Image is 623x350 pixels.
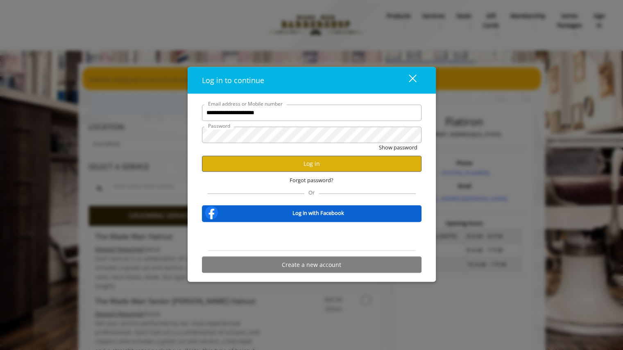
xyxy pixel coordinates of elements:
button: Log in [202,156,421,172]
iframe: Sign in with Google Button [262,228,361,246]
button: Create a new account [202,257,421,273]
div: close dialog [399,74,416,86]
span: Forgot password? [290,176,333,184]
span: Log in to continue [202,75,264,85]
input: Email address or Mobile number [202,104,421,121]
label: Password [204,122,234,129]
b: Log in with Facebook [292,209,344,217]
label: Email address or Mobile number [204,99,287,107]
input: Password [202,126,421,143]
img: facebook-logo [203,205,220,221]
button: close dialog [394,72,421,88]
button: Show password [379,143,417,151]
span: Or [304,189,319,196]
